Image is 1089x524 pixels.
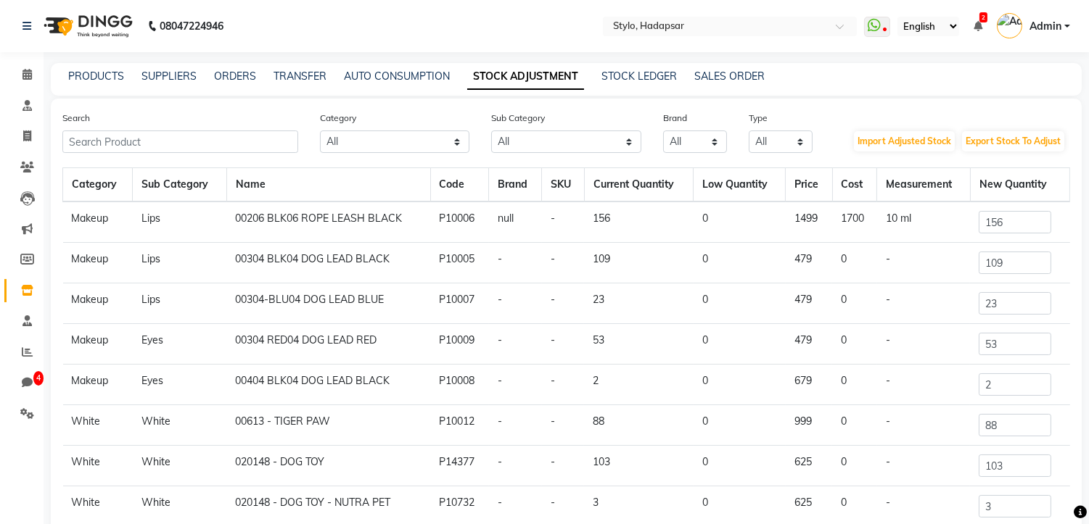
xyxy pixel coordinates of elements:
[430,283,489,324] td: P10007
[68,70,124,83] a: PRODUCTS
[786,283,832,324] td: 479
[877,201,970,243] td: 10 ml
[430,324,489,365] td: P10009
[832,168,877,202] th: Cost
[141,70,197,83] a: SUPPLIERS
[877,283,970,324] td: -
[226,365,430,405] td: 00404 BLK04 DOG LEAD BLACK
[542,283,585,324] td: -
[786,365,832,405] td: 679
[694,168,786,202] th: Low Quantity
[430,243,489,283] td: P10005
[226,405,430,446] td: 00613 - TIGER PAW
[786,324,832,365] td: 479
[63,324,133,365] td: Makeup
[489,446,542,486] td: -
[63,283,133,324] td: Makeup
[320,112,356,125] label: Category
[832,243,877,283] td: 0
[133,365,226,405] td: Eyes
[133,405,226,446] td: White
[542,324,585,365] td: -
[877,446,970,486] td: -
[970,168,1069,202] th: New Quantity
[832,446,877,486] td: 0
[694,201,786,243] td: 0
[226,243,430,283] td: 00304 BLK04 DOG LEAD BLACK
[214,70,256,83] a: ORDERS
[226,201,430,243] td: 00206 BLK06 ROPE LEASH BLACK
[430,201,489,243] td: P10006
[786,243,832,283] td: 479
[489,243,542,283] td: -
[694,365,786,405] td: 0
[694,446,786,486] td: 0
[584,283,693,324] td: 23
[1030,19,1061,34] span: Admin
[133,283,226,324] td: Lips
[832,283,877,324] td: 0
[4,371,39,395] a: 4
[832,405,877,446] td: 0
[786,405,832,446] td: 999
[133,168,226,202] th: Sub Category
[226,324,430,365] td: 00304 RED04 DOG LEAD RED
[226,446,430,486] td: 020148 - DOG TOY
[832,324,877,365] td: 0
[663,112,687,125] label: Brand
[542,243,585,283] td: -
[584,324,693,365] td: 53
[786,446,832,486] td: 625
[786,201,832,243] td: 1499
[877,168,970,202] th: Measurement
[584,168,693,202] th: Current Quantity
[489,324,542,365] td: -
[489,283,542,324] td: -
[974,20,982,33] a: 2
[694,324,786,365] td: 0
[694,70,765,83] a: SALES ORDER
[133,201,226,243] td: Lips
[542,201,585,243] td: -
[63,168,133,202] th: Category
[491,112,545,125] label: Sub Category
[962,131,1064,151] button: Export Stock To Adjust
[489,168,542,202] th: Brand
[63,365,133,405] td: Makeup
[226,283,430,324] td: 00304-BLU04 DOG LEAD BLUE
[133,446,226,486] td: White
[63,446,133,486] td: White
[832,201,877,243] td: 1700
[749,112,768,125] label: Type
[430,446,489,486] td: P14377
[542,365,585,405] td: -
[489,365,542,405] td: -
[542,168,585,202] th: SKU
[832,365,877,405] td: 0
[37,6,136,46] img: logo
[997,13,1022,38] img: Admin
[877,324,970,365] td: -
[133,324,226,365] td: Eyes
[694,243,786,283] td: 0
[274,70,326,83] a: TRANSFER
[694,283,786,324] td: 0
[584,365,693,405] td: 2
[430,405,489,446] td: P10012
[63,201,133,243] td: Makeup
[877,405,970,446] td: -
[133,243,226,283] td: Lips
[430,365,489,405] td: P10008
[226,168,430,202] th: Name
[584,446,693,486] td: 103
[877,243,970,283] td: -
[467,64,584,90] a: STOCK ADJUSTMENT
[489,201,542,243] td: null
[62,112,90,125] label: Search
[877,365,970,405] td: -
[694,405,786,446] td: 0
[542,446,585,486] td: -
[786,168,832,202] th: Price
[584,405,693,446] td: 88
[62,130,298,153] input: Search Product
